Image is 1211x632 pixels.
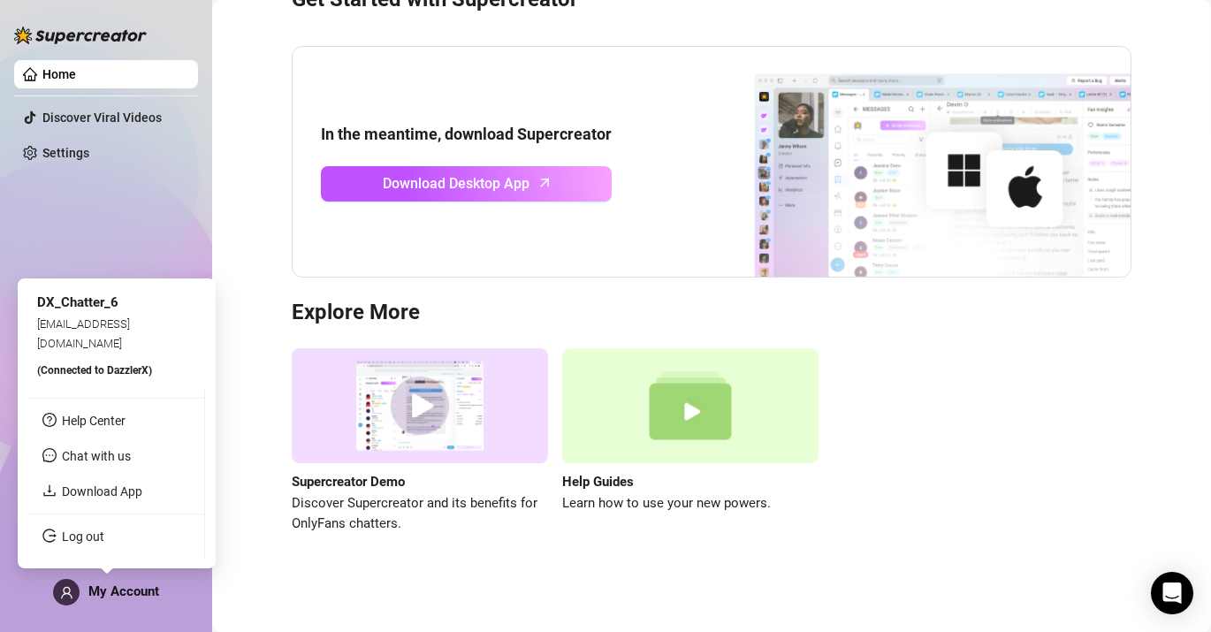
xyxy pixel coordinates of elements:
div: Open Intercom Messenger [1151,572,1193,614]
span: (Connected to DazzlerX ) [37,364,152,377]
span: arrow-up [535,172,555,193]
span: Discover Supercreator and its benefits for OnlyFans chatters. [292,493,548,535]
span: user [60,586,73,599]
li: Log out [28,522,204,551]
a: Home [42,67,76,81]
span: DX_Chatter_6 [37,294,118,310]
a: Discover Viral Videos [42,110,162,125]
a: Help GuidesLearn how to use your new powers. [562,348,819,535]
span: Download Desktop App [383,172,529,194]
span: [EMAIL_ADDRESS][DOMAIN_NAME] [37,316,130,349]
h3: Explore More [292,299,1131,327]
span: Learn how to use your new powers. [562,493,819,514]
img: download app [689,47,1131,277]
img: supercreator demo [292,348,548,464]
img: logo-BBDzfeDw.svg [14,27,147,44]
strong: In the meantime, download Supercreator [321,125,612,143]
span: Chat with us [62,449,131,463]
a: Download Desktop Apparrow-up [321,166,612,202]
span: My Account [88,583,159,599]
span: message [42,448,57,462]
a: Log out [62,529,104,544]
strong: Supercreator Demo [292,474,405,490]
a: Settings [42,146,89,160]
a: Download App [62,484,142,499]
a: Help Center [62,414,126,428]
img: help guides [562,348,819,464]
strong: Help Guides [562,474,634,490]
a: Supercreator DemoDiscover Supercreator and its benefits for OnlyFans chatters. [292,348,548,535]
